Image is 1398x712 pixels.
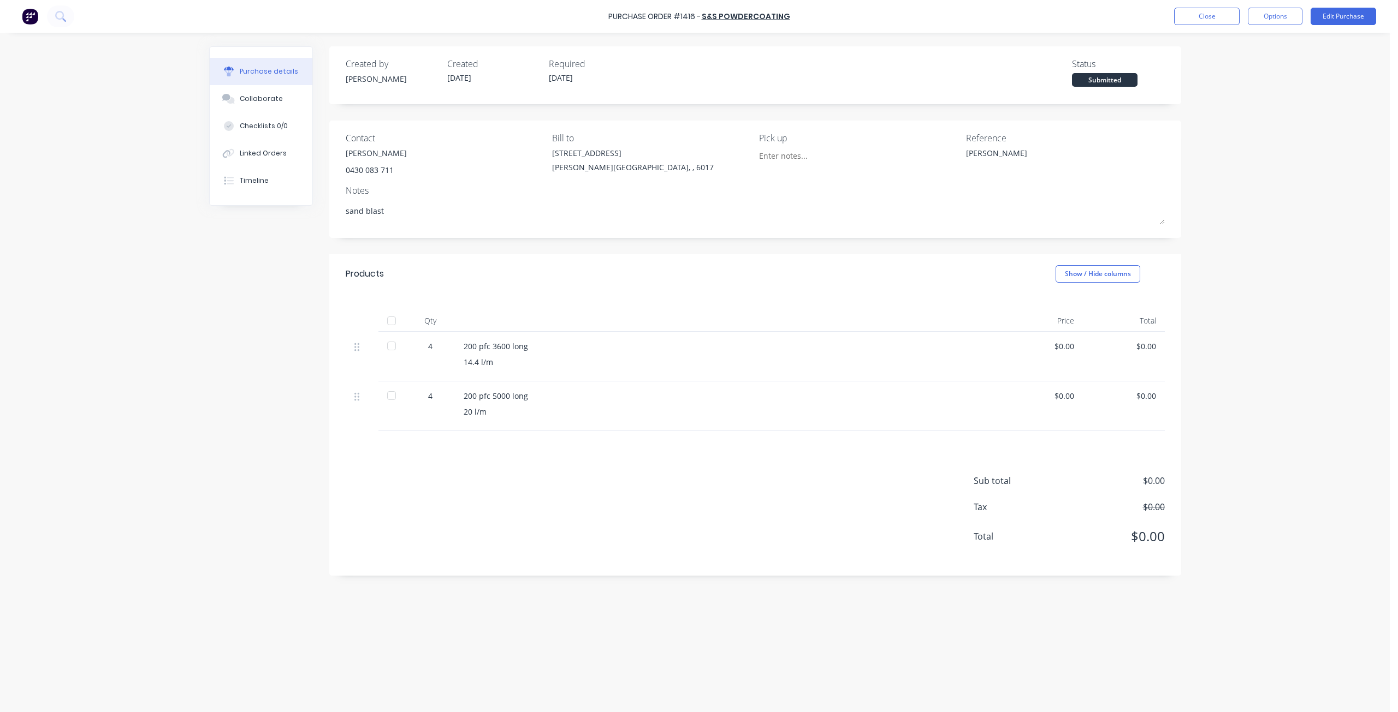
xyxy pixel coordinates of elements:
[210,167,312,194] button: Timeline
[552,161,714,173] div: [PERSON_NAME][GEOGRAPHIC_DATA], , 6017
[974,474,1056,487] span: Sub total
[552,147,714,159] div: [STREET_ADDRESS]
[414,340,446,352] div: 4
[240,148,287,158] div: Linked Orders
[240,67,298,76] div: Purchase details
[549,57,642,70] div: Required
[608,11,701,22] div: Purchase Order #1416 -
[240,94,283,104] div: Collaborate
[1072,57,1165,70] div: Status
[1056,500,1165,513] span: $0.00
[702,11,790,22] a: s&s powdercoating
[1056,474,1165,487] span: $0.00
[1010,340,1074,352] div: $0.00
[464,340,992,352] div: 200 pfc 3600 long
[346,184,1165,197] div: Notes
[210,112,312,140] button: Checklists 0/0
[346,131,544,145] div: Contact
[759,131,958,145] div: Pick up
[1056,526,1165,546] span: $0.00
[346,73,439,85] div: [PERSON_NAME]
[552,131,751,145] div: Bill to
[414,390,446,402] div: 4
[1083,310,1165,332] div: Total
[346,164,407,176] div: 0430 083 711
[974,500,1056,513] span: Tax
[1174,8,1240,25] button: Close
[346,57,439,70] div: Created by
[966,147,1103,172] textarea: [PERSON_NAME]
[346,147,407,159] div: [PERSON_NAME]
[210,140,312,167] button: Linked Orders
[346,200,1165,224] textarea: sand blast
[210,85,312,112] button: Collaborate
[240,176,269,186] div: Timeline
[1001,310,1083,332] div: Price
[406,310,455,332] div: Qty
[1010,390,1074,402] div: $0.00
[1311,8,1376,25] button: Edit Purchase
[210,58,312,85] button: Purchase details
[1092,390,1156,402] div: $0.00
[240,121,288,131] div: Checklists 0/0
[759,147,858,164] input: Enter notes...
[464,356,992,368] div: 14.4 l/m
[464,406,992,417] div: 20 l/m
[22,8,38,25] img: Factory
[974,530,1056,543] span: Total
[1092,340,1156,352] div: $0.00
[1248,8,1302,25] button: Options
[1072,73,1138,87] div: Submitted
[1056,265,1140,283] button: Show / Hide columns
[447,57,540,70] div: Created
[464,390,992,402] div: 200 pfc 5000 long
[966,131,1165,145] div: Reference
[346,267,384,280] div: Products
